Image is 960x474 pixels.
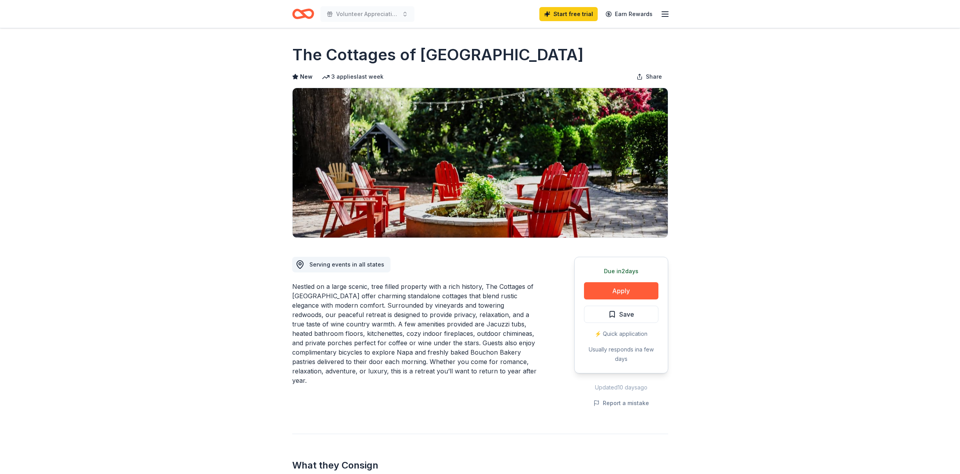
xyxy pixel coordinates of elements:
button: Volunteer Appreciation Picnic [320,6,414,22]
h1: The Cottages of [GEOGRAPHIC_DATA] [292,44,584,66]
span: Save [619,309,634,319]
div: Updated 10 days ago [574,383,668,392]
button: Report a mistake [593,398,649,408]
a: Start free trial [539,7,598,21]
div: Usually responds in a few days [584,345,658,364]
div: Nestled on a large scenic, tree filled property with a rich history, The Cottages of [GEOGRAPHIC_... [292,282,537,385]
button: Share [630,69,668,85]
a: Earn Rewards [601,7,657,21]
div: Due in 2 days [584,267,658,276]
button: Save [584,306,658,323]
button: Apply [584,282,658,299]
span: New [300,72,313,81]
span: Volunteer Appreciation Picnic [336,9,399,19]
img: Image for The Cottages of Napa Valley [293,88,668,238]
span: Serving events in all states [309,261,384,268]
h2: What they Consign [292,459,668,472]
div: ⚡️ Quick application [584,329,658,339]
span: Share [646,72,662,81]
div: 3 applies last week [322,72,383,81]
a: Home [292,5,314,23]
